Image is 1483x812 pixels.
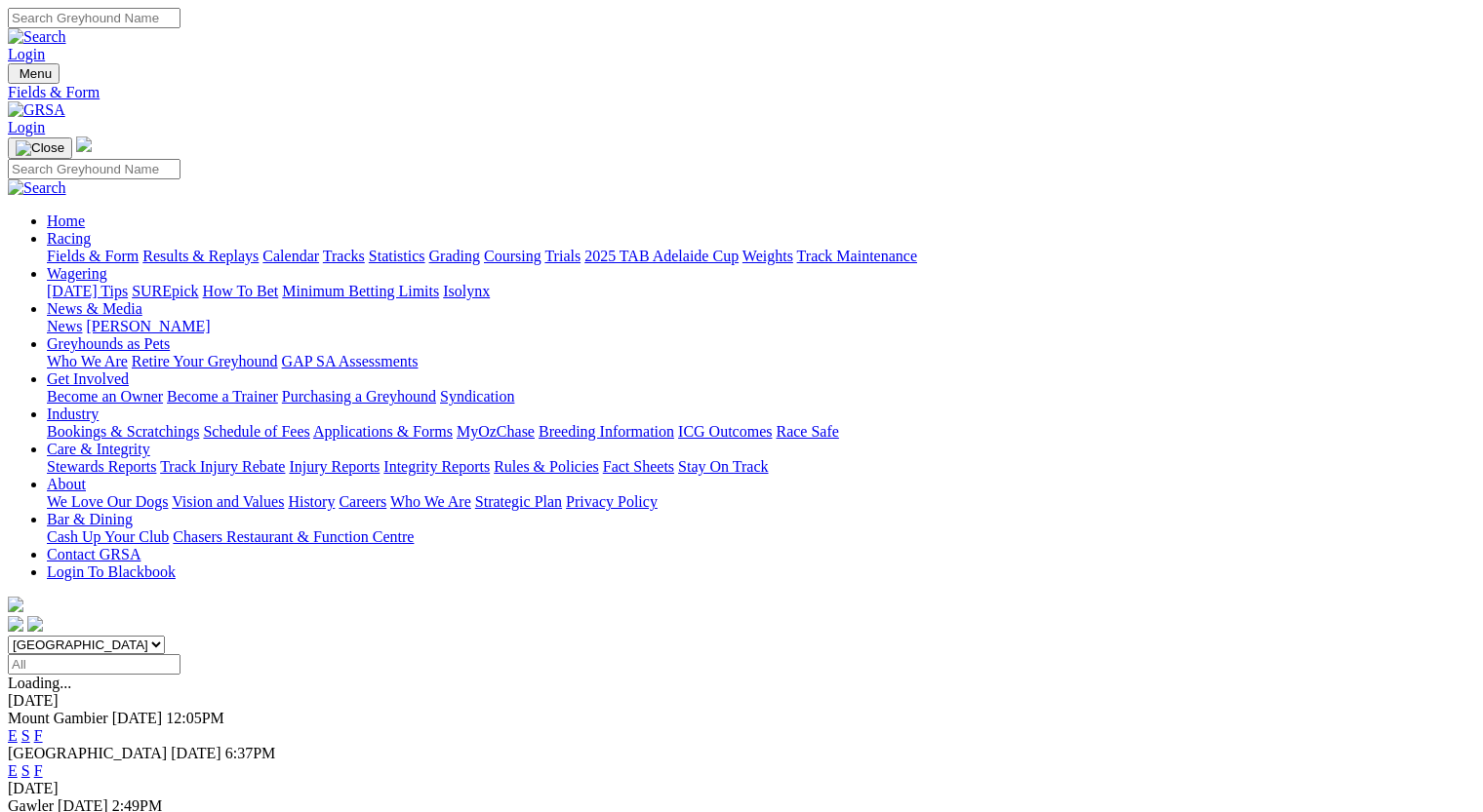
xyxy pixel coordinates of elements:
[262,248,319,264] a: Calendar
[494,458,599,475] a: Rules & Policies
[8,597,23,612] img: logo-grsa-white.png
[288,493,335,510] a: History
[282,388,436,405] a: Purchasing a Greyhound
[47,353,128,369] a: Who We Are
[47,388,163,405] a: Become an Owner
[678,458,768,475] a: Stay On Track
[47,318,1475,335] div: News & Media
[8,710,108,726] span: Mount Gambier
[160,458,285,475] a: Track Injury Rebate
[484,248,541,264] a: Coursing
[8,616,23,632] img: facebook.svg
[76,136,92,152] img: logo-grsa-white.png
[429,248,480,264] a: Grading
[172,493,284,510] a: Vision and Values
[47,213,85,229] a: Home
[603,458,674,475] a: Fact Sheets
[390,493,471,510] a: Who We Are
[457,423,535,440] a: MyOzChase
[323,248,365,264] a: Tracks
[34,727,43,744] a: F
[47,563,176,580] a: Login To Blackbook
[173,528,414,545] a: Chasers Restaurant & Function Centre
[8,119,45,135] a: Login
[678,423,772,440] a: ICG Outcomes
[8,727,18,744] a: E
[797,248,917,264] a: Track Maintenance
[8,780,1475,797] div: [DATE]
[21,727,30,744] a: S
[21,762,30,779] a: S
[8,46,45,62] a: Login
[47,353,1475,370] div: Greyhounds as Pets
[47,423,199,440] a: Bookings & Scratchings
[20,66,52,81] span: Menu
[47,528,169,545] a: Cash Up Your Club
[225,745,276,761] span: 6:37PM
[47,283,1475,300] div: Wagering
[203,283,279,299] a: How To Bet
[8,159,180,179] input: Search
[47,248,139,264] a: Fields & Form
[8,63,60,84] button: Toggle navigation
[8,745,167,761] span: [GEOGRAPHIC_DATA]
[47,441,150,457] a: Care & Integrity
[282,283,439,299] a: Minimum Betting Limits
[47,546,140,562] a: Contact GRSA
[8,654,180,675] input: Select date
[8,84,1475,101] a: Fields & Form
[566,493,658,510] a: Privacy Policy
[171,745,221,761] span: [DATE]
[47,230,91,247] a: Racing
[443,283,490,299] a: Isolynx
[369,248,425,264] a: Statistics
[47,300,142,317] a: News & Media
[8,8,180,28] input: Search
[47,318,82,334] a: News
[440,388,514,405] a: Syndication
[282,353,419,369] a: GAP SA Assessments
[47,335,170,352] a: Greyhounds as Pets
[47,265,107,282] a: Wagering
[8,28,66,46] img: Search
[132,283,198,299] a: SUREpick
[47,458,156,475] a: Stewards Reports
[8,692,1475,710] div: [DATE]
[203,423,309,440] a: Schedule of Fees
[8,101,65,119] img: GRSA
[34,762,43,779] a: F
[27,616,43,632] img: twitter.svg
[47,406,99,422] a: Industry
[47,423,1475,441] div: Industry
[47,248,1475,265] div: Racing
[584,248,739,264] a: 2025 TAB Adelaide Cup
[339,493,386,510] a: Careers
[475,493,562,510] a: Strategic Plan
[112,710,163,726] span: [DATE]
[166,710,224,726] span: 12:05PM
[47,493,168,510] a: We Love Our Dogs
[47,528,1475,546] div: Bar & Dining
[544,248,581,264] a: Trials
[47,283,128,299] a: [DATE] Tips
[47,388,1475,406] div: Get Involved
[8,675,71,691] span: Loading...
[289,458,380,475] a: Injury Reports
[8,137,72,159] button: Toggle navigation
[167,388,278,405] a: Become a Trainer
[742,248,793,264] a: Weights
[47,370,129,387] a: Get Involved
[47,511,133,527] a: Bar & Dining
[142,248,259,264] a: Results & Replays
[132,353,278,369] a: Retire Your Greyhound
[539,423,674,440] a: Breeding Information
[383,458,490,475] a: Integrity Reports
[47,493,1475,511] div: About
[86,318,210,334] a: [PERSON_NAME]
[47,458,1475,476] div: Care & Integrity
[47,476,86,492] a: About
[8,762,18,779] a: E
[16,140,64,156] img: Close
[313,423,453,440] a: Applications & Forms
